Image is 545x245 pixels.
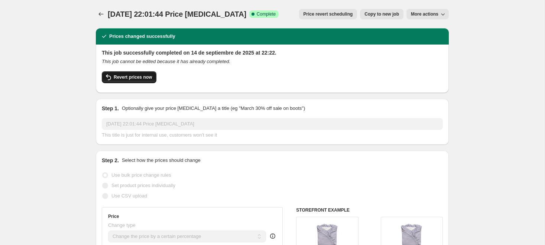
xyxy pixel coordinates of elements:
[304,11,353,17] span: Price revert scheduling
[102,118,443,130] input: 30% off holiday sale
[111,183,175,188] span: Set product prices individually
[114,74,152,80] span: Revert prices now
[122,157,201,164] p: Select how the prices should change
[122,105,305,112] p: Optionally give your price [MEDICAL_DATA] a title (eg "March 30% off sale on boots")
[108,222,136,228] span: Change type
[269,232,276,240] div: help
[364,11,399,17] span: Copy to new job
[102,157,119,164] h2: Step 2.
[108,213,119,219] h3: Price
[102,49,443,56] h2: This job successfully completed on 14 de septiembre de 2025 at 22:22.
[360,9,403,19] button: Copy to new job
[111,172,171,178] span: Use bulk price change rules
[108,10,246,18] span: [DATE] 22:01:44 Price [MEDICAL_DATA]
[102,132,217,138] span: This title is just for internal use, customers won't see it
[102,59,230,64] i: This job cannot be edited because it has already completed.
[111,193,147,199] span: Use CSV upload
[406,9,449,19] button: More actions
[96,9,106,19] button: Price change jobs
[411,11,438,17] span: More actions
[296,207,443,213] h6: STOREFRONT EXAMPLE
[102,71,156,83] button: Revert prices now
[257,11,276,17] span: Complete
[109,33,175,40] h2: Prices changed successfully
[102,105,119,112] h2: Step 1.
[299,9,357,19] button: Price revert scheduling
